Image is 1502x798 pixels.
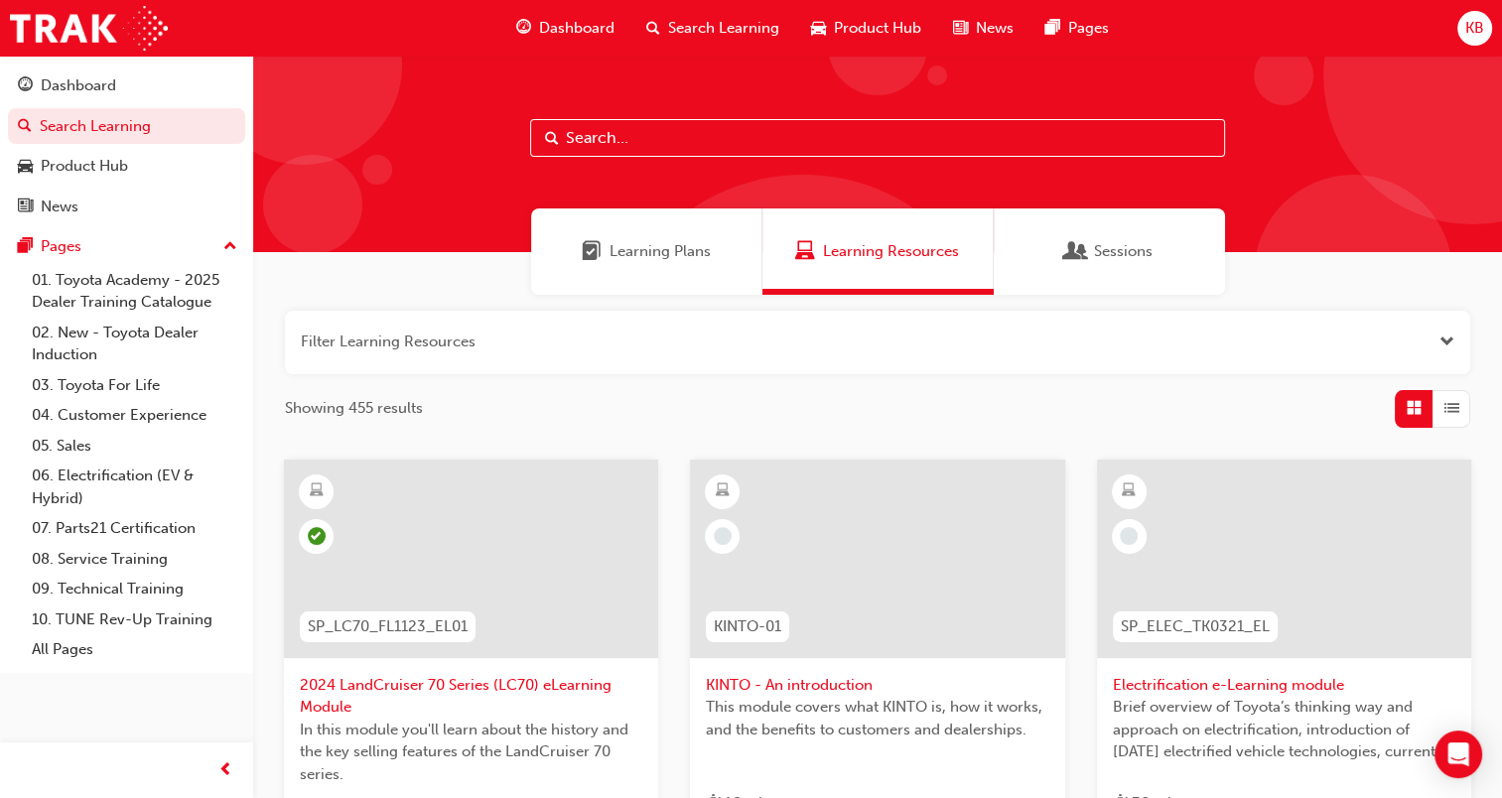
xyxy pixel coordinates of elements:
[18,158,33,176] span: car-icon
[716,478,730,504] span: learningResourceType_ELEARNING-icon
[953,16,968,41] span: news-icon
[714,615,781,638] span: KINTO-01
[1120,527,1138,545] span: learningRecordVerb_NONE-icon
[218,758,233,783] span: prev-icon
[646,16,660,41] span: search-icon
[531,208,762,295] a: Learning PlansLearning Plans
[24,604,245,635] a: 10. TUNE Rev-Up Training
[223,234,237,260] span: up-icon
[1045,16,1060,41] span: pages-icon
[762,208,994,295] a: Learning ResourcesLearning Resources
[1066,240,1086,263] span: Sessions
[530,119,1225,157] input: Search...
[500,8,630,49] a: guage-iconDashboard
[8,189,245,225] a: News
[630,8,795,49] a: search-iconSearch Learning
[937,8,1029,49] a: news-iconNews
[8,67,245,104] a: Dashboard
[545,127,559,150] span: Search
[714,527,732,545] span: learningRecordVerb_NONE-icon
[610,240,711,263] span: Learning Plans
[24,461,245,513] a: 06. Electrification (EV & Hybrid)
[811,16,826,41] span: car-icon
[8,228,245,265] button: Pages
[24,370,245,401] a: 03. Toyota For Life
[285,397,423,420] span: Showing 455 results
[823,240,959,263] span: Learning Resources
[795,240,815,263] span: Learning Resources
[834,17,921,40] span: Product Hub
[795,8,937,49] a: car-iconProduct Hub
[41,196,78,218] div: News
[24,513,245,544] a: 07. Parts21 Certification
[8,64,245,228] button: DashboardSearch LearningProduct HubNews
[1068,17,1109,40] span: Pages
[41,235,81,258] div: Pages
[24,544,245,575] a: 08. Service Training
[1122,478,1136,504] span: learningResourceType_ELEARNING-icon
[1457,11,1492,46] button: KB
[300,674,642,719] span: 2024 LandCruiser 70 Series (LC70) eLearning Module
[516,16,531,41] span: guage-icon
[1407,397,1422,420] span: Grid
[976,17,1014,40] span: News
[706,674,1048,697] span: KINTO - An introduction
[308,527,326,545] span: learningRecordVerb_PASS-icon
[308,615,468,638] span: SP_LC70_FL1123_EL01
[1439,331,1454,353] button: Open the filter
[10,6,168,51] img: Trak
[706,696,1048,740] span: This module covers what KINTO is, how it works, and the benefits to customers and dealerships.
[24,400,245,431] a: 04. Customer Experience
[1434,731,1482,778] div: Open Intercom Messenger
[1094,240,1153,263] span: Sessions
[539,17,614,40] span: Dashboard
[668,17,779,40] span: Search Learning
[8,148,245,185] a: Product Hub
[994,208,1225,295] a: SessionsSessions
[24,265,245,318] a: 01. Toyota Academy - 2025 Dealer Training Catalogue
[1113,696,1455,763] span: Brief overview of Toyota’s thinking way and approach on electrification, introduction of [DATE] e...
[18,199,33,216] span: news-icon
[18,77,33,95] span: guage-icon
[41,74,116,97] div: Dashboard
[24,634,245,665] a: All Pages
[24,318,245,370] a: 02. New - Toyota Dealer Induction
[1113,674,1455,697] span: Electrification e-Learning module
[582,240,602,263] span: Learning Plans
[1121,615,1270,638] span: SP_ELEC_TK0321_EL
[8,108,245,145] a: Search Learning
[24,574,245,604] a: 09. Technical Training
[1029,8,1125,49] a: pages-iconPages
[1465,17,1484,40] span: KB
[300,719,642,786] span: In this module you'll learn about the history and the key selling features of the LandCruiser 70 ...
[18,118,32,136] span: search-icon
[41,155,128,178] div: Product Hub
[18,238,33,256] span: pages-icon
[24,431,245,462] a: 05. Sales
[1444,397,1459,420] span: List
[310,478,324,504] span: learningResourceType_ELEARNING-icon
